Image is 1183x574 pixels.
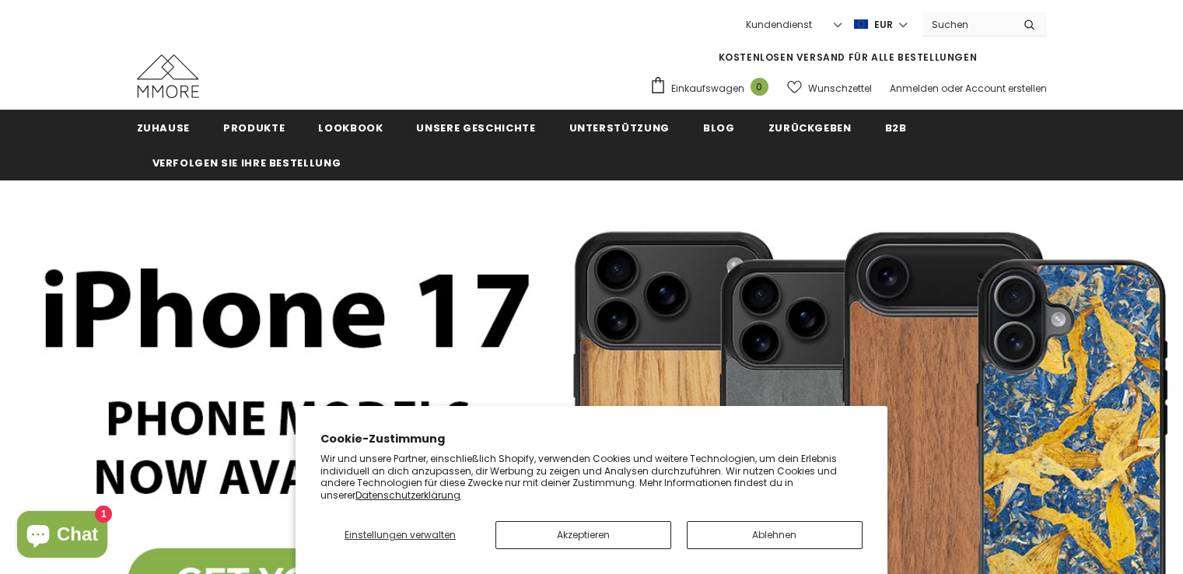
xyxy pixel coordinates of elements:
span: Verfolgen Sie Ihre Bestellung [152,156,341,170]
span: Kundendienst [746,18,812,31]
span: Lookbook [318,121,383,135]
img: MMORE Cases [137,54,199,98]
span: Einkaufswagen [671,81,744,96]
span: 0 [751,78,768,96]
span: Produkte [223,121,285,135]
span: Unterstützung [569,121,670,135]
inbox-online-store-chat: Onlineshop-Chat von Shopify [12,511,112,562]
span: Einstellungen verwalten [345,528,456,541]
h2: Cookie-Zustimmung [320,431,863,447]
a: Produkte [223,110,285,145]
span: Zurückgeben [768,121,852,135]
button: Akzeptieren [495,521,671,549]
button: Ablehnen [687,521,863,549]
span: EUR [874,17,893,33]
button: Einstellungen verwalten [320,521,480,549]
a: Anmelden [890,82,939,95]
a: Unsere Geschichte [416,110,535,145]
span: Blog [703,121,735,135]
p: Wir und unsere Partner, einschließlich Shopify, verwenden Cookies und weitere Technologien, um de... [320,453,863,501]
a: Datenschutzerklärung [355,488,460,502]
a: Einkaufswagen 0 [649,76,776,100]
span: Zuhause [137,121,191,135]
a: Blog [703,110,735,145]
input: Search Site [922,13,1012,36]
a: B2B [885,110,907,145]
span: oder [941,82,963,95]
span: KOSTENLOSEN VERSAND FÜR ALLE BESTELLUNGEN [719,51,978,64]
a: Lookbook [318,110,383,145]
span: Wunschzettel [808,81,872,96]
a: Unterstützung [569,110,670,145]
span: B2B [885,121,907,135]
a: Verfolgen Sie Ihre Bestellung [152,145,341,180]
a: Zuhause [137,110,191,145]
a: Account erstellen [965,82,1047,95]
a: Wunschzettel [787,75,872,102]
span: Unsere Geschichte [416,121,535,135]
a: Zurückgeben [768,110,852,145]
